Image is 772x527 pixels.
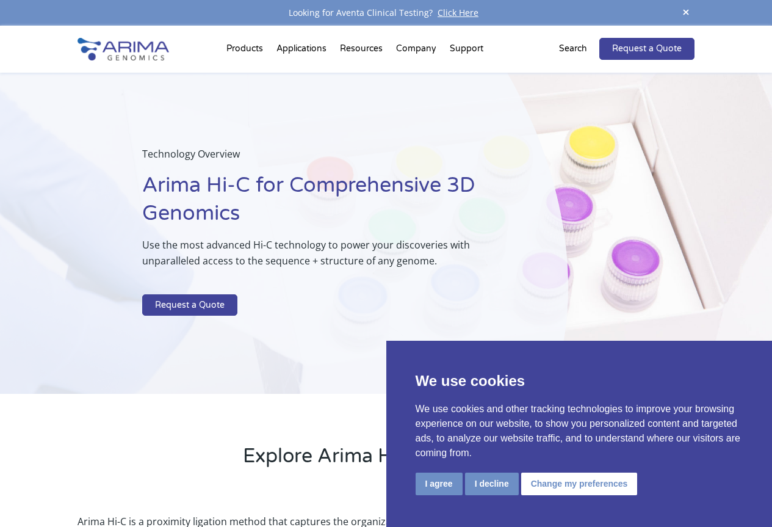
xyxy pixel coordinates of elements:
[416,370,743,392] p: We use cookies
[142,146,508,172] p: Technology Overview
[142,294,237,316] a: Request a Quote
[416,473,463,495] button: I agree
[559,41,587,57] p: Search
[433,7,483,18] a: Click Here
[78,5,695,21] div: Looking for Aventa Clinical Testing?
[142,172,508,237] h1: Arima Hi-C for Comprehensive 3D Genomics
[78,38,169,60] img: Arima-Genomics-logo
[521,473,638,495] button: Change my preferences
[599,38,694,60] a: Request a Quote
[465,473,519,495] button: I decline
[142,237,508,278] p: Use the most advanced Hi-C technology to power your discoveries with unparalleled access to the s...
[416,402,743,460] p: We use cookies and other tracking technologies to improve your browsing experience on our website...
[78,443,695,479] h2: Explore Arima Hi-C Technology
